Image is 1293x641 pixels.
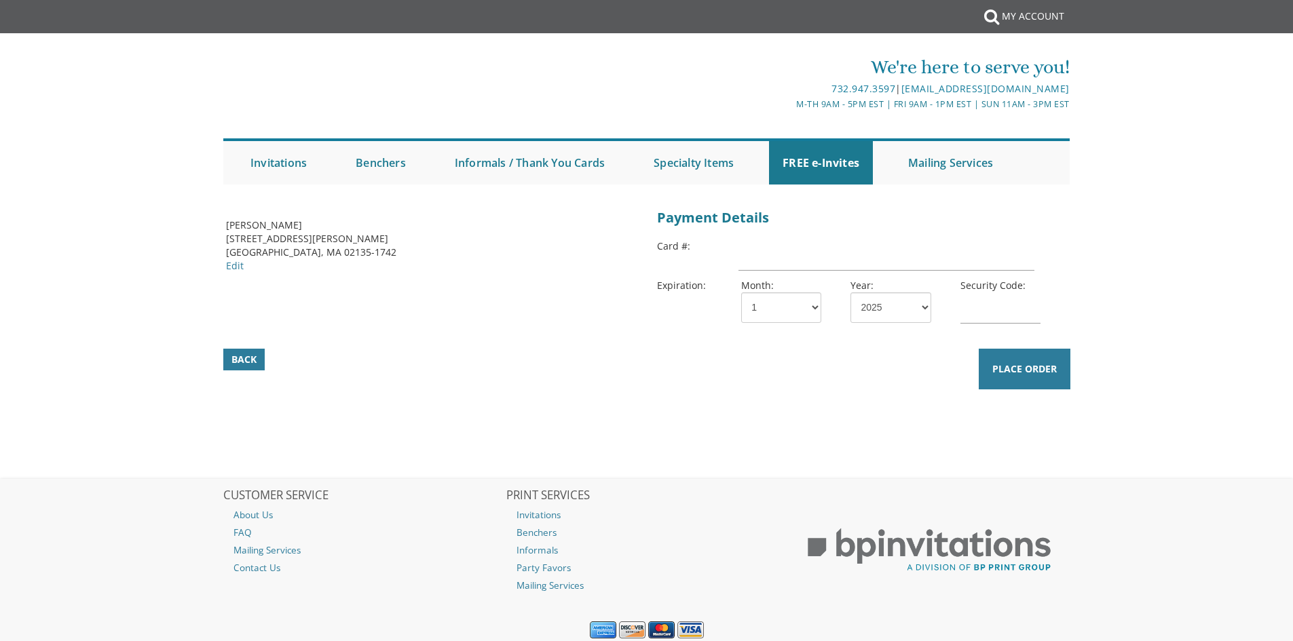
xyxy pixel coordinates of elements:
a: Mailing Services [895,141,1007,184]
div: Security Code: [950,279,1060,329]
a: Informals / Thank You Cards [441,141,618,184]
a: Party Favors [506,559,787,577]
a: Contact Us [223,559,504,577]
span: Place Order [992,362,1057,376]
p: [STREET_ADDRESS][PERSON_NAME] [226,232,637,246]
div: Expiration: [657,277,739,294]
a: [EMAIL_ADDRESS][DOMAIN_NAME] [901,82,1070,95]
img: BP Print Group [789,516,1070,584]
div: Card #: [657,238,739,254]
div: | [506,81,1070,97]
img: Visa [677,621,704,639]
p: [GEOGRAPHIC_DATA], MA 02135-1742 [226,246,637,259]
div: Month: [731,279,840,323]
a: Specialty Items [640,141,747,184]
h2: PRINT SERVICES [506,489,787,503]
a: Invitations [237,141,320,184]
a: About Us [223,506,504,524]
a: Back [223,349,265,370]
h2: CUSTOMER SERVICE [223,489,504,503]
div: Payment Details [657,205,1068,231]
a: Invitations [506,506,787,524]
button: Place Order [979,349,1070,389]
a: FAQ [223,524,504,541]
a: Mailing Services [506,577,787,594]
a: 732.947.3597 [831,82,895,95]
span: Back [231,353,257,366]
div: We're here to serve you! [506,54,1070,81]
img: American Express [590,621,616,639]
div: M-Th 9am - 5pm EST | Fri 9am - 1pm EST | Sun 11am - 3pm EST [506,97,1070,111]
a: Benchers [506,524,787,541]
p: [PERSON_NAME] [226,218,637,232]
a: FREE e-Invites [769,141,873,184]
div: Year: [840,279,950,323]
a: Informals [506,541,787,559]
a: Edit [226,259,244,272]
a: Benchers [342,141,419,184]
a: Mailing Services [223,541,504,559]
img: Discover [619,621,645,639]
img: MasterCard [648,621,675,639]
